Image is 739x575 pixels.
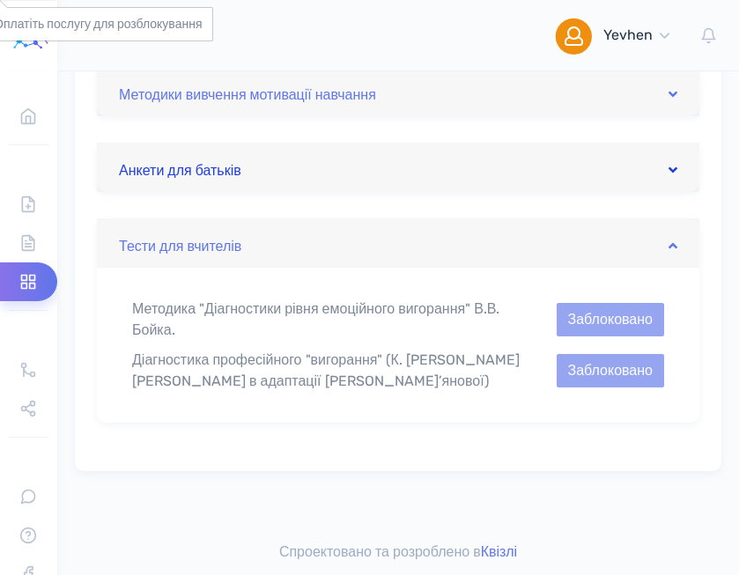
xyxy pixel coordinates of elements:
[481,543,517,560] a: Квізлі
[119,299,538,341] div: Методика "Діагностики рівня емоційного вигорання" В.В. Бойка.
[119,350,538,392] div: Діагностика професійного "вигорання" (К. [PERSON_NAME] [PERSON_NAME] в адаптації [PERSON_NAME]’ян...
[119,77,677,106] a: Методики вивчення мотивації навчання
[557,303,664,336] button: Заблоковано
[119,229,677,257] a: Тести для вчителів
[119,153,677,181] a: Анкети для батьків
[557,354,664,387] button: Заблоковано
[603,26,653,43] span: Yevhen
[7,1,55,71] a: homepage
